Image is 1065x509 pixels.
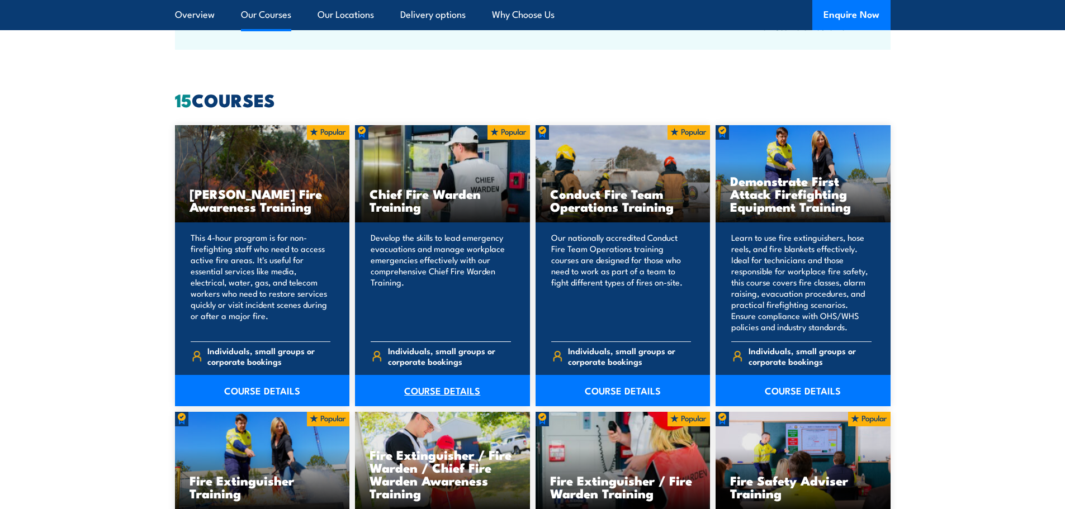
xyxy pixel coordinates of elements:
[370,187,515,213] h3: Chief Fire Warden Training
[190,474,335,500] h3: Fire Extinguisher Training
[730,474,876,500] h3: Fire Safety Adviser Training
[175,375,350,406] a: COURSE DETAILS
[568,345,691,367] span: Individuals, small groups or corporate bookings
[749,345,872,367] span: Individuals, small groups or corporate bookings
[371,232,511,332] p: Develop the skills to lead emergency evacuations and manage workplace emergencies effectively wit...
[370,448,515,500] h3: Fire Extinguisher / Fire Warden / Chief Fire Warden Awareness Training
[551,232,692,332] p: Our nationally accredited Conduct Fire Team Operations training courses are designed for those wh...
[190,187,335,213] h3: [PERSON_NAME] Fire Awareness Training
[550,474,696,500] h3: Fire Extinguisher / Fire Warden Training
[355,375,530,406] a: COURSE DETAILS
[175,85,192,113] strong: 15
[716,375,891,406] a: COURSE DETAILS
[730,174,876,213] h3: Demonstrate First Attack Firefighting Equipment Training
[536,375,711,406] a: COURSE DETAILS
[731,232,872,332] p: Learn to use fire extinguishers, hose reels, and fire blankets effectively. Ideal for technicians...
[175,92,891,107] h2: COURSES
[388,345,511,367] span: Individuals, small groups or corporate bookings
[207,345,330,367] span: Individuals, small groups or corporate bookings
[550,187,696,213] h3: Conduct Fire Team Operations Training
[191,232,331,332] p: This 4-hour program is for non-firefighting staff who need to access active fire areas. It's usef...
